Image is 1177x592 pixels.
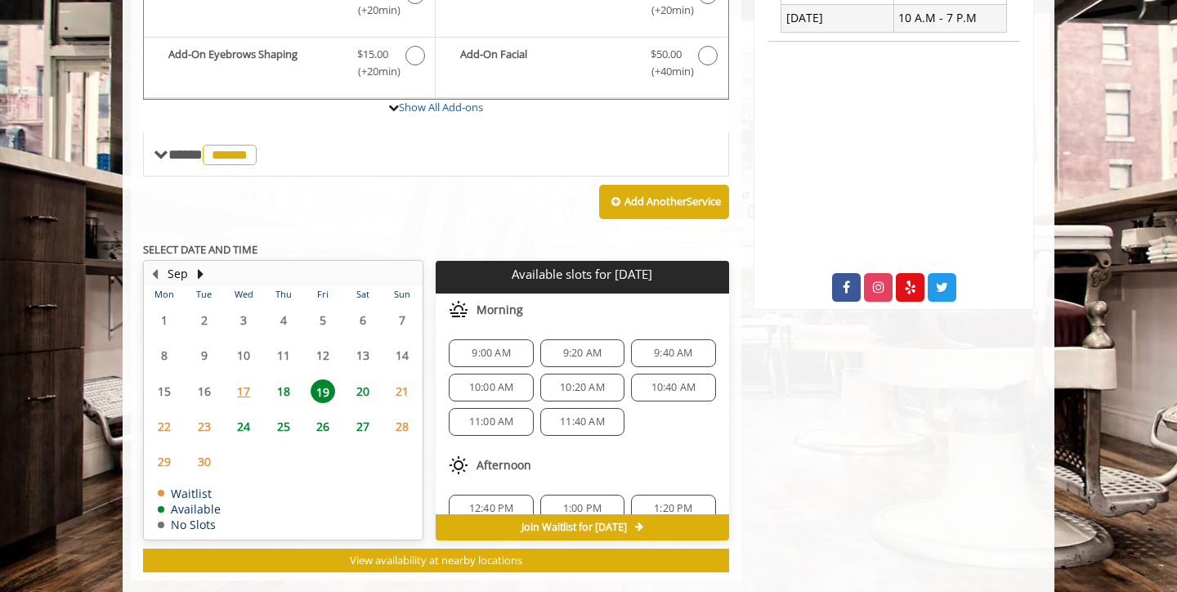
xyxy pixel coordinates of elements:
[563,347,602,360] span: 9:20 AM
[521,521,627,534] span: Join Waitlist for [DATE]
[449,495,533,522] div: 12:40 PM
[631,374,715,401] div: 10:40 AM
[449,455,468,475] img: afternoon slots
[631,339,715,367] div: 9:40 AM
[152,46,427,84] label: Add-On Eyebrows Shaping
[449,339,533,367] div: 9:00 AM
[477,303,523,316] span: Morning
[342,286,382,303] th: Sat
[469,381,514,394] span: 10:00 AM
[311,415,335,438] span: 26
[654,502,692,515] span: 1:20 PM
[350,553,522,567] span: View availability at nearby locations
[158,503,221,515] td: Available
[271,379,296,403] span: 18
[781,4,894,32] td: [DATE]
[342,409,382,444] td: Select day27
[651,381,696,394] span: 10:40 AM
[624,194,721,209] b: Add Another Service
[383,409,423,444] td: Select day28
[540,495,624,522] div: 1:00 PM
[158,487,221,500] td: Waitlist
[540,339,624,367] div: 9:20 AM
[540,408,624,436] div: 11:40 AM
[192,450,217,473] span: 30
[642,2,690,19] span: (+20min )
[351,379,375,403] span: 20
[184,444,223,479] td: Select day30
[263,409,302,444] td: Select day25
[469,415,514,428] span: 11:00 AM
[303,374,342,409] td: Select day19
[184,409,223,444] td: Select day23
[303,409,342,444] td: Select day26
[449,300,468,320] img: morning slots
[311,379,335,403] span: 19
[449,408,533,436] div: 11:00 AM
[599,185,729,219] button: Add AnotherService
[651,46,682,63] span: $50.00
[158,518,221,531] td: No Slots
[477,459,531,472] span: Afternoon
[469,502,514,515] span: 12:40 PM
[224,409,263,444] td: Select day24
[145,444,184,479] td: Select day29
[349,63,397,80] span: (+20min )
[152,415,177,438] span: 22
[560,381,605,394] span: 10:20 AM
[231,415,256,438] span: 24
[383,374,423,409] td: Select day21
[224,286,263,303] th: Wed
[444,46,719,84] label: Add-On Facial
[383,286,423,303] th: Sun
[168,46,341,80] b: Add-On Eyebrows Shaping
[143,549,729,572] button: View availability at nearby locations
[303,286,342,303] th: Fri
[631,495,715,522] div: 1:20 PM
[192,415,217,438] span: 23
[168,265,188,283] button: Sep
[342,374,382,409] td: Select day20
[184,286,223,303] th: Tue
[654,347,692,360] span: 9:40 AM
[399,100,483,114] a: Show All Add-ons
[472,347,510,360] span: 9:00 AM
[563,502,602,515] span: 1:00 PM
[224,374,263,409] td: Select day17
[145,409,184,444] td: Select day22
[145,286,184,303] th: Mon
[263,286,302,303] th: Thu
[442,267,722,281] p: Available slots for [DATE]
[143,242,257,257] b: SELECT DATE AND TIME
[351,415,375,438] span: 27
[357,46,388,63] span: $15.00
[390,415,414,438] span: 28
[390,379,414,403] span: 21
[152,450,177,473] span: 29
[560,415,605,428] span: 11:40 AM
[271,415,296,438] span: 25
[263,374,302,409] td: Select day18
[642,63,690,80] span: (+40min )
[148,265,161,283] button: Previous Month
[231,379,256,403] span: 17
[194,265,207,283] button: Next Month
[449,374,533,401] div: 10:00 AM
[540,374,624,401] div: 10:20 AM
[893,4,1006,32] td: 10 A.M - 7 P.M
[460,46,633,80] b: Add-On Facial
[349,2,397,19] span: (+20min )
